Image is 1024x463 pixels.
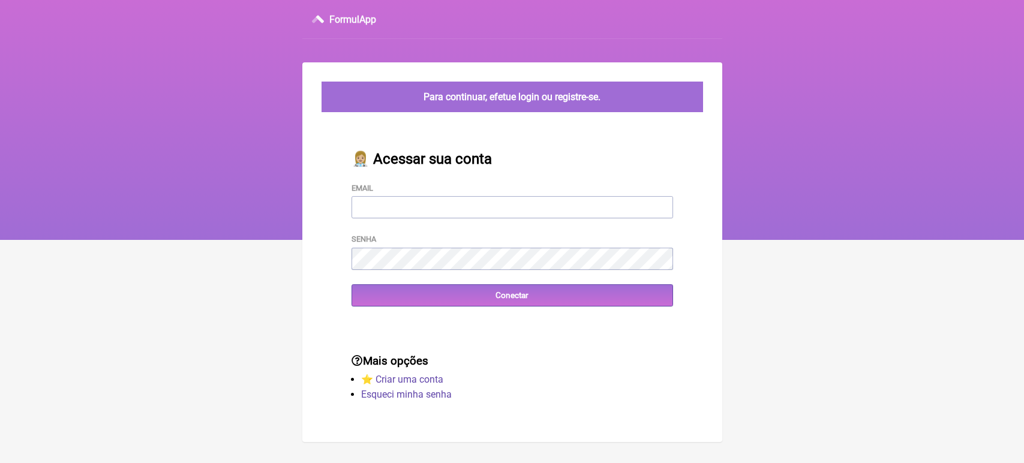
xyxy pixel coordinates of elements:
[361,389,452,400] a: Esqueci minha senha
[329,14,376,25] h3: FormulApp
[352,151,673,167] h2: 👩🏼‍⚕️ Acessar sua conta
[352,354,673,368] h3: Mais opções
[352,234,376,243] label: Senha
[361,374,443,385] a: ⭐️ Criar uma conta
[352,284,673,306] input: Conectar
[322,82,703,112] div: Para continuar, efetue login ou registre-se.
[352,184,373,193] label: Email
